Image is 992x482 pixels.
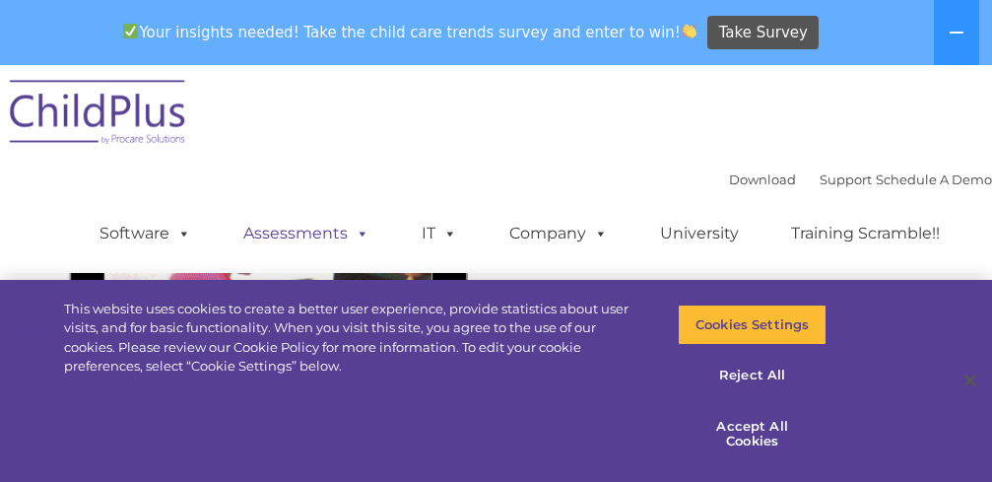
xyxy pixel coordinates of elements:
a: University [640,214,759,253]
strong: All-in-One System: Together At Last [511,188,848,275]
a: IT [402,214,477,253]
button: Cookies Settings [678,305,827,346]
img: ✅ [123,24,138,38]
button: Close [949,359,992,402]
a: Take Survey [707,16,819,50]
button: Accept All Cookies [678,406,827,462]
button: Reject All [678,355,827,396]
img: 👏 [682,24,696,38]
a: Support [820,172,872,187]
a: Schedule A Demo [876,172,992,187]
span: Take Survey [719,16,808,50]
font: | [729,172,992,187]
div: This website uses cookies to create a better user experience, provide statistics about user visit... [64,300,648,377]
a: Download [729,172,796,187]
a: Assessments [224,214,389,253]
a: Company [490,214,628,253]
a: Training Scramble!! [771,214,959,253]
span: Your insights needed! Take the child care trends survey and enter to win! [115,13,705,51]
a: Software [80,214,211,253]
